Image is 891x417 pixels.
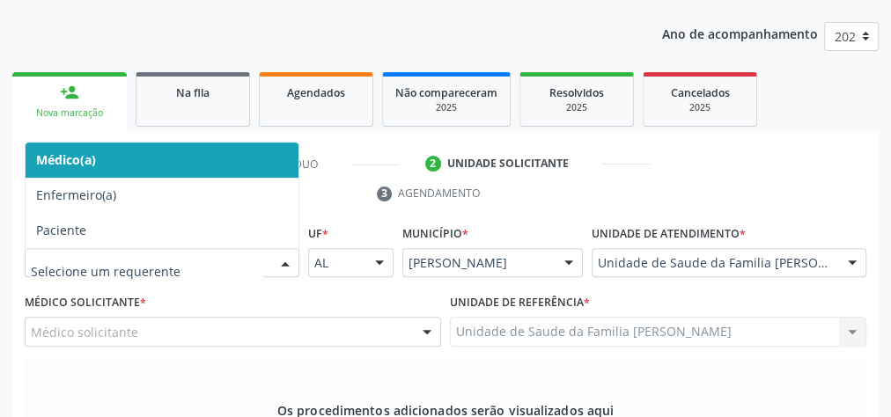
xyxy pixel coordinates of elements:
span: Paciente [36,222,86,238]
span: AL [314,254,357,272]
label: Município [402,221,468,248]
label: UF [308,221,328,248]
label: Médico Solicitante [25,289,146,317]
span: Médico solicitante [31,323,138,341]
div: Nova marcação [25,106,114,120]
span: Unidade de Saude da Familia [PERSON_NAME] [598,254,830,272]
div: Unidade solicitante [447,156,569,172]
span: Não compareceram [395,85,497,100]
p: Ano de acompanhamento [662,22,818,44]
label: Unidade de referência [450,289,590,317]
span: Resolvidos [549,85,604,100]
div: 2 [425,156,441,172]
div: 2025 [533,101,621,114]
span: Enfermeiro(a) [36,187,116,203]
div: 2025 [395,101,497,114]
span: Agendados [287,85,345,100]
input: Selecione um requerente [31,254,263,289]
span: [PERSON_NAME] [409,254,547,272]
span: Na fila [176,85,210,100]
div: person_add [60,83,79,102]
span: Médico(a) [36,151,96,168]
